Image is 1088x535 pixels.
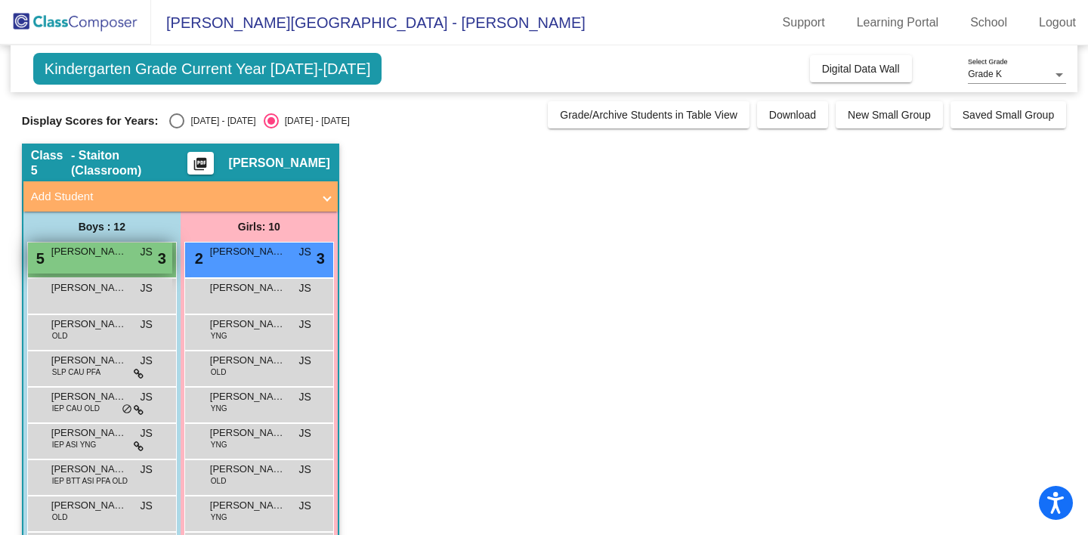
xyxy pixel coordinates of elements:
[968,69,1002,79] span: Grade K
[31,188,312,206] mat-panel-title: Add Student
[298,280,311,296] span: JS
[71,148,187,178] span: - Staiton (Classroom)
[51,425,127,441] span: [PERSON_NAME]
[51,498,127,513] span: [PERSON_NAME]
[211,439,227,450] span: YNG
[52,366,100,378] span: SLP CAU PFA
[140,244,152,260] span: JS
[810,55,912,82] button: Digital Data Wall
[298,498,311,514] span: JS
[210,425,286,441] span: [PERSON_NAME]
[140,280,152,296] span: JS
[210,280,286,295] span: [PERSON_NAME]
[211,403,227,414] span: YNG
[210,353,286,368] span: [PERSON_NAME]
[211,366,227,378] span: OLD
[51,462,127,477] span: [PERSON_NAME]
[191,156,209,178] mat-icon: picture_as_pdf
[140,498,152,514] span: JS
[769,109,816,121] span: Download
[210,244,286,259] span: [PERSON_NAME]
[52,475,128,487] span: IEP BTT ASI PFA OLD
[1027,11,1088,35] a: Logout
[51,317,127,332] span: [PERSON_NAME]
[298,389,311,405] span: JS
[181,212,338,242] div: Girls: 10
[298,462,311,478] span: JS
[51,280,127,295] span: [PERSON_NAME] Press
[187,152,214,175] button: Print Students Details
[548,101,750,128] button: Grade/Archive Students in Table View
[229,156,330,171] span: [PERSON_NAME]
[298,425,311,441] span: JS
[52,330,68,342] span: OLD
[51,244,127,259] span: [PERSON_NAME]
[140,462,152,478] span: JS
[211,475,227,487] span: OLD
[151,11,586,35] span: [PERSON_NAME][GEOGRAPHIC_DATA] - [PERSON_NAME]
[210,389,286,404] span: [PERSON_NAME]
[140,389,152,405] span: JS
[279,114,350,128] div: [DATE] - [DATE]
[140,353,152,369] span: JS
[140,425,152,441] span: JS
[122,404,132,416] span: do_not_disturb_alt
[51,389,127,404] span: [PERSON_NAME]
[298,353,311,369] span: JS
[52,403,100,414] span: IEP CAU OLD
[52,512,68,523] span: OLD
[822,63,900,75] span: Digital Data Wall
[848,109,931,121] span: New Small Group
[191,250,203,267] span: 2
[158,247,166,270] span: 3
[31,148,71,178] span: Class 5
[757,101,828,128] button: Download
[211,512,227,523] span: YNG
[317,247,325,270] span: 3
[836,101,943,128] button: New Small Group
[210,317,286,332] span: [PERSON_NAME] ([PERSON_NAME]) [PERSON_NAME]
[51,353,127,368] span: [PERSON_NAME]
[23,212,181,242] div: Boys : 12
[845,11,951,35] a: Learning Portal
[32,250,45,267] span: 5
[52,439,97,450] span: IEP ASI YNG
[140,317,152,332] span: JS
[211,330,227,342] span: YNG
[298,317,311,332] span: JS
[210,462,286,477] span: [PERSON_NAME]
[210,498,286,513] span: [PERSON_NAME]
[169,113,349,128] mat-radio-group: Select an option
[22,114,159,128] span: Display Scores for Years:
[950,101,1066,128] button: Saved Small Group
[771,11,837,35] a: Support
[184,114,255,128] div: [DATE] - [DATE]
[963,109,1054,121] span: Saved Small Group
[298,244,311,260] span: JS
[33,53,382,85] span: Kindergarten Grade Current Year [DATE]-[DATE]
[23,181,338,212] mat-expansion-panel-header: Add Student
[958,11,1019,35] a: School
[560,109,737,121] span: Grade/Archive Students in Table View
